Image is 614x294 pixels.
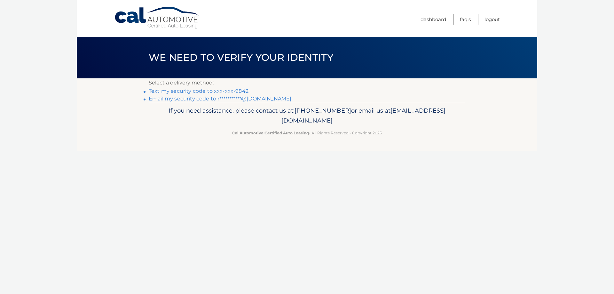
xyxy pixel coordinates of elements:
p: If you need assistance, please contact us at: or email us at [153,106,461,126]
a: Text my security code to xxx-xxx-9842 [149,88,248,94]
strong: Cal Automotive Certified Auto Leasing [232,131,309,135]
a: Dashboard [421,14,446,25]
span: We need to verify your identity [149,52,333,63]
a: FAQ's [460,14,471,25]
p: Select a delivery method: [149,78,465,87]
p: - All Rights Reserved - Copyright 2025 [153,130,461,136]
a: Cal Automotive [114,6,201,29]
a: Logout [484,14,500,25]
span: [PHONE_NUMBER] [295,107,351,114]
